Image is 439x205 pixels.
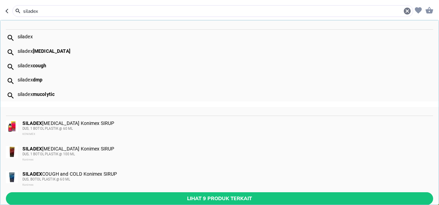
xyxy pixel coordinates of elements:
[22,146,432,163] div: [MEDICAL_DATA] Konimex SIRUP
[22,171,432,188] div: COUGH and COLD Konimex SIRUP
[33,77,42,82] b: dmp
[22,133,35,136] span: KONIMEX
[22,8,403,15] input: Cari 4000+ produk di sini
[18,77,433,82] div: siladex
[11,194,428,203] span: Lihat 9 produk terkait
[33,91,55,97] b: mucolytic
[18,63,433,68] div: siladex
[22,171,42,177] b: SILADEX
[18,48,433,54] div: siladex
[6,192,433,205] button: Lihat 9 produk terkait
[22,152,75,156] span: DUS, 1 BOTOL PLASTIK @ 100 ML
[22,158,33,161] span: Konimex
[33,48,70,54] b: [MEDICAL_DATA]
[22,127,73,130] span: DUS, 1 BOTOL PLASTIK @ 60 ML
[22,183,33,186] span: Konimex
[18,34,433,39] div: siladex
[22,120,432,137] div: [MEDICAL_DATA] Konimex SIRUP
[22,177,70,181] span: DUS, BOTOL PLASTIK @ 60 ML
[33,63,47,68] b: cough
[22,120,42,126] b: SILADEX
[22,146,42,152] b: SILADEX
[18,91,433,97] div: siladex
